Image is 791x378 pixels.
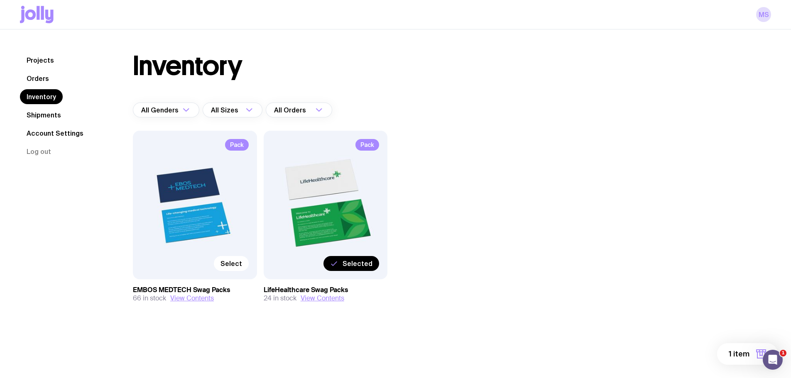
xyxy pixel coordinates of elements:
span: Pack [225,139,249,151]
h3: LifeHealthcare Swag Packs [264,286,388,294]
h3: EMBOS MEDTECH Swag Packs [133,286,257,294]
span: All Sizes [211,102,240,117]
div: Search for option [203,102,262,117]
a: Account Settings [20,126,90,141]
span: Pack [355,139,379,151]
span: 1 [780,350,786,356]
a: MS [756,7,771,22]
iframe: Intercom live chat [763,350,783,370]
span: 1 item [729,349,749,359]
a: Shipments [20,107,68,122]
h1: Inventory [133,53,242,79]
button: 1 item [717,343,778,365]
span: All Genders [141,102,180,117]
span: All Orders [274,102,308,117]
span: 24 in stock [264,294,296,302]
button: Log out [20,144,58,159]
div: Search for option [266,102,332,117]
button: View Contents [170,294,214,302]
span: 66 in stock [133,294,166,302]
a: Orders [20,71,56,86]
input: Search for option [308,102,313,117]
a: Inventory [20,89,63,104]
a: Projects [20,53,61,68]
input: Search for option [240,102,243,117]
div: Search for option [133,102,199,117]
button: View Contents [301,294,344,302]
span: Selected [343,259,372,268]
span: Select [220,259,242,268]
